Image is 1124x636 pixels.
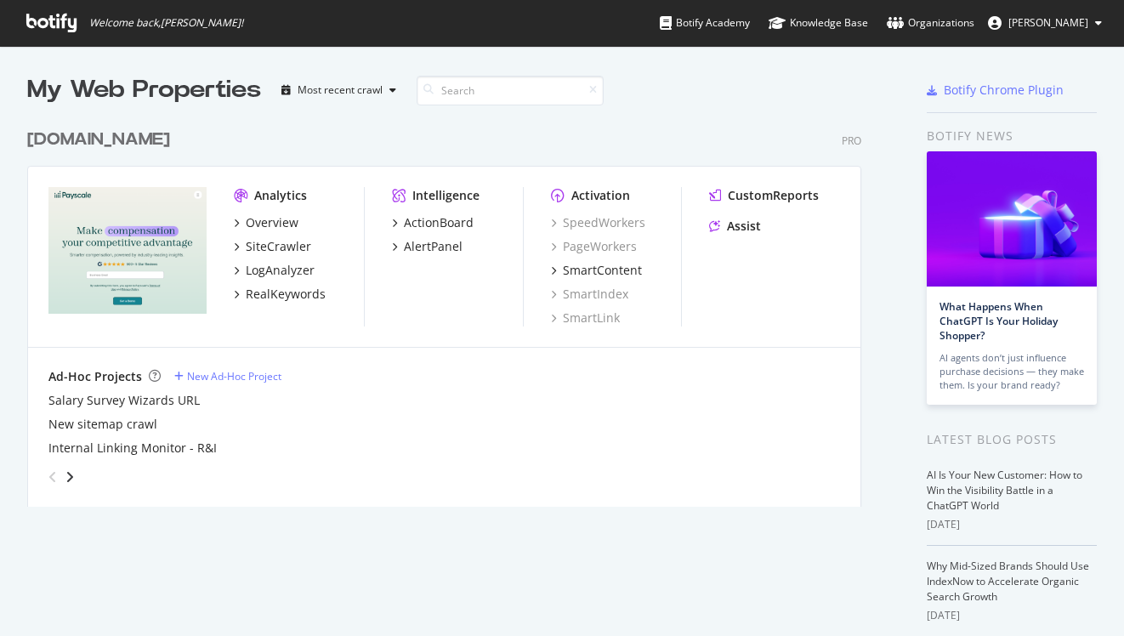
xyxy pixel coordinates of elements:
div: SmartContent [563,262,642,279]
a: [DOMAIN_NAME] [27,128,177,152]
div: Overview [246,214,298,231]
div: grid [27,107,875,507]
a: SmartLink [551,309,620,327]
a: LogAnalyzer [234,262,315,279]
div: Botify Academy [660,14,750,31]
a: SmartContent [551,262,642,279]
a: Why Mid-Sized Brands Should Use IndexNow to Accelerate Organic Search Growth [927,559,1089,604]
div: Knowledge Base [769,14,868,31]
input: Search [417,76,604,105]
a: SiteCrawler [234,238,311,255]
div: CustomReports [728,187,819,204]
span: Welcome back, [PERSON_NAME] ! [89,16,243,30]
div: AI agents don’t just influence purchase decisions — they make them. Is your brand ready? [940,351,1084,392]
div: LogAnalyzer [246,262,315,279]
div: Intelligence [412,187,480,204]
img: payscale.com [48,187,207,314]
div: New Ad-Hoc Project [187,369,281,383]
a: AI Is Your New Customer: How to Win the Visibility Battle in a ChatGPT World [927,468,1082,513]
div: SiteCrawler [246,238,311,255]
a: AlertPanel [392,238,463,255]
img: What Happens When ChatGPT Is Your Holiday Shopper? [927,151,1097,287]
div: [DATE] [927,608,1097,623]
div: Ad-Hoc Projects [48,368,142,385]
div: Most recent crawl [298,85,383,95]
button: [PERSON_NAME] [974,9,1115,37]
a: New Ad-Hoc Project [174,369,281,383]
div: ActionBoard [404,214,474,231]
div: [DATE] [927,517,1097,532]
a: ActionBoard [392,214,474,231]
div: Botify news [927,127,1097,145]
div: Analytics [254,187,307,204]
div: Latest Blog Posts [927,430,1097,449]
a: SpeedWorkers [551,214,645,231]
div: AlertPanel [404,238,463,255]
div: Organizations [887,14,974,31]
span: Jimmy Lange [1008,15,1088,30]
div: angle-right [64,468,76,486]
div: [DOMAIN_NAME] [27,128,170,152]
div: My Web Properties [27,73,261,107]
div: angle-left [42,463,64,491]
a: New sitemap crawl [48,416,157,433]
button: Most recent crawl [275,77,403,104]
a: Internal Linking Monitor - R&I [48,440,217,457]
div: Pro [842,133,861,148]
div: Activation [571,187,630,204]
div: Botify Chrome Plugin [944,82,1064,99]
a: Overview [234,214,298,231]
a: What Happens When ChatGPT Is Your Holiday Shopper? [940,299,1058,343]
a: Assist [709,218,761,235]
a: Botify Chrome Plugin [927,82,1064,99]
a: SmartIndex [551,286,628,303]
a: CustomReports [709,187,819,204]
div: Assist [727,218,761,235]
a: Salary Survey Wizards URL [48,392,200,409]
div: RealKeywords [246,286,326,303]
a: PageWorkers [551,238,637,255]
a: RealKeywords [234,286,326,303]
